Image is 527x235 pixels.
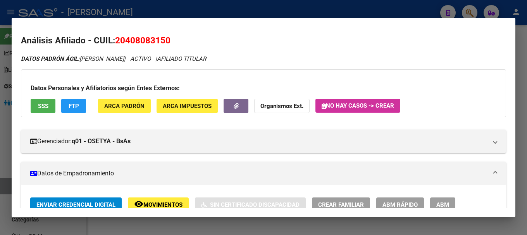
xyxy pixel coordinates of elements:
[376,197,424,212] button: ABM Rápido
[69,103,79,110] span: FTP
[318,201,364,208] span: Crear Familiar
[501,209,519,227] iframe: Intercom live chat
[21,55,79,62] strong: DATOS PADRÓN ÁGIL:
[61,99,86,113] button: FTP
[134,199,143,209] mat-icon: remove_red_eye
[36,201,115,208] span: Enviar Credencial Digital
[21,162,506,185] mat-expansion-panel-header: Datos de Empadronamiento
[30,137,487,146] mat-panel-title: Gerenciador:
[430,197,455,212] button: ABM
[31,84,496,93] h3: Datos Personales y Afiliatorios según Entes Externos:
[21,55,124,62] span: [PERSON_NAME]
[104,103,145,110] span: ARCA Padrón
[30,197,122,212] button: Enviar Credencial Digital
[30,169,487,178] mat-panel-title: Datos de Empadronamiento
[210,201,300,208] span: Sin Certificado Discapacidad
[128,197,189,212] button: Movimientos
[72,137,131,146] strong: q01 - OSETYA - BsAs
[115,35,170,45] span: 20408083150
[21,34,506,47] h2: Análisis Afiliado - CUIL:
[31,99,55,113] button: SSS
[21,130,506,153] mat-expansion-panel-header: Gerenciador:q01 - OSETYA - BsAs
[254,99,310,113] button: Organismos Ext.
[163,103,212,110] span: ARCA Impuestos
[312,197,370,212] button: Crear Familiar
[143,201,183,208] span: Movimientos
[382,201,418,208] span: ABM Rápido
[38,103,48,110] span: SSS
[260,103,303,110] strong: Organismos Ext.
[195,197,306,212] button: Sin Certificado Discapacidad
[98,99,151,113] button: ARCA Padrón
[315,99,400,113] button: No hay casos -> Crear
[436,201,449,208] span: ABM
[157,99,218,113] button: ARCA Impuestos
[157,55,206,62] span: AFILIADO TITULAR
[322,102,394,109] span: No hay casos -> Crear
[21,55,206,62] i: | ACTIVO |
